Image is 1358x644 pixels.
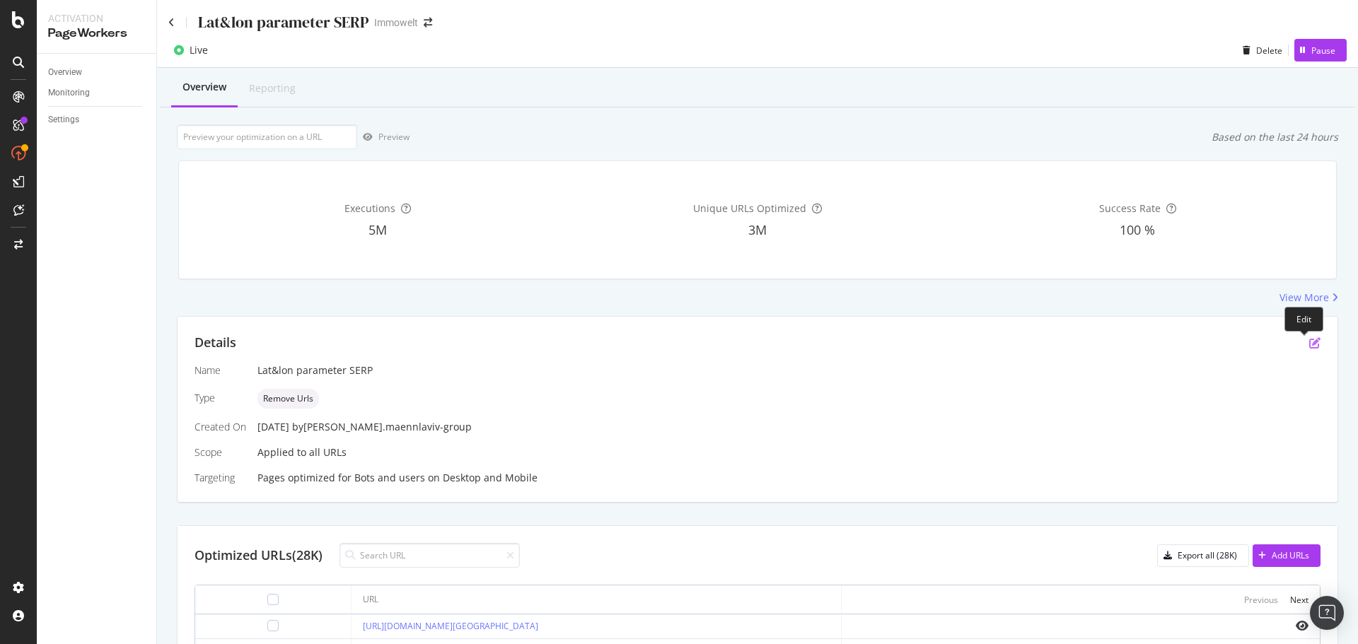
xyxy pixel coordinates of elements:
[263,394,313,403] span: Remove Urls
[177,124,357,149] input: Preview your optimization on a URL
[195,471,246,485] div: Targeting
[1294,39,1347,62] button: Pause
[1311,45,1335,57] div: Pause
[1290,591,1308,608] button: Next
[374,16,418,30] div: Immowelt
[257,363,1321,377] div: Lat&lon parameter SERP
[48,112,146,127] a: Settings
[195,420,246,434] div: Created On
[48,25,145,42] div: PageWorkers
[378,131,410,143] div: Preview
[354,471,425,485] div: Bots and users
[1157,544,1249,567] button: Export all (28K)
[1256,45,1282,57] div: Delete
[1272,549,1309,561] div: Add URLs
[363,593,378,606] div: URL
[48,65,82,80] div: Overview
[249,81,296,95] div: Reporting
[257,389,319,409] div: neutral label
[443,471,538,485] div: Desktop and Mobile
[1284,307,1323,332] div: Edit
[182,80,226,94] div: Overview
[1253,544,1321,567] button: Add URLs
[48,11,145,25] div: Activation
[48,112,79,127] div: Settings
[368,221,387,238] span: 5M
[257,471,1321,485] div: Pages optimized for on
[48,86,90,100] div: Monitoring
[257,420,1321,434] div: [DATE]
[1212,130,1338,144] div: Based on the last 24 hours
[1120,221,1155,238] span: 100 %
[1279,291,1338,305] a: View More
[195,445,246,459] div: Scope
[1279,291,1329,305] div: View More
[1244,591,1278,608] button: Previous
[48,65,146,80] a: Overview
[195,391,246,405] div: Type
[190,43,208,57] div: Live
[748,221,767,238] span: 3M
[292,420,472,434] div: by [PERSON_NAME].maennlaviv-group
[1290,594,1308,606] div: Next
[344,201,395,215] span: Executions
[363,620,538,632] a: [URL][DOMAIN_NAME][GEOGRAPHIC_DATA]
[1178,549,1237,561] div: Export all (28K)
[168,18,175,28] a: Click to go back
[1237,39,1282,62] button: Delete
[357,126,410,148] button: Preview
[1296,620,1308,631] i: eye
[48,86,146,100] a: Monitoring
[1244,594,1278,606] div: Previous
[195,363,246,377] div: Name
[195,363,1321,485] div: Applied to all URLs
[1310,596,1344,630] div: Open Intercom Messenger
[195,334,236,352] div: Details
[424,18,432,28] div: arrow-right-arrow-left
[339,543,520,568] input: Search URL
[195,546,323,565] div: Optimized URLs (28K)
[1309,337,1321,349] div: pen-to-square
[693,201,806,215] span: Unique URLs Optimized
[198,11,368,33] div: Lat&lon parameter SERP
[1099,201,1161,215] span: Success Rate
